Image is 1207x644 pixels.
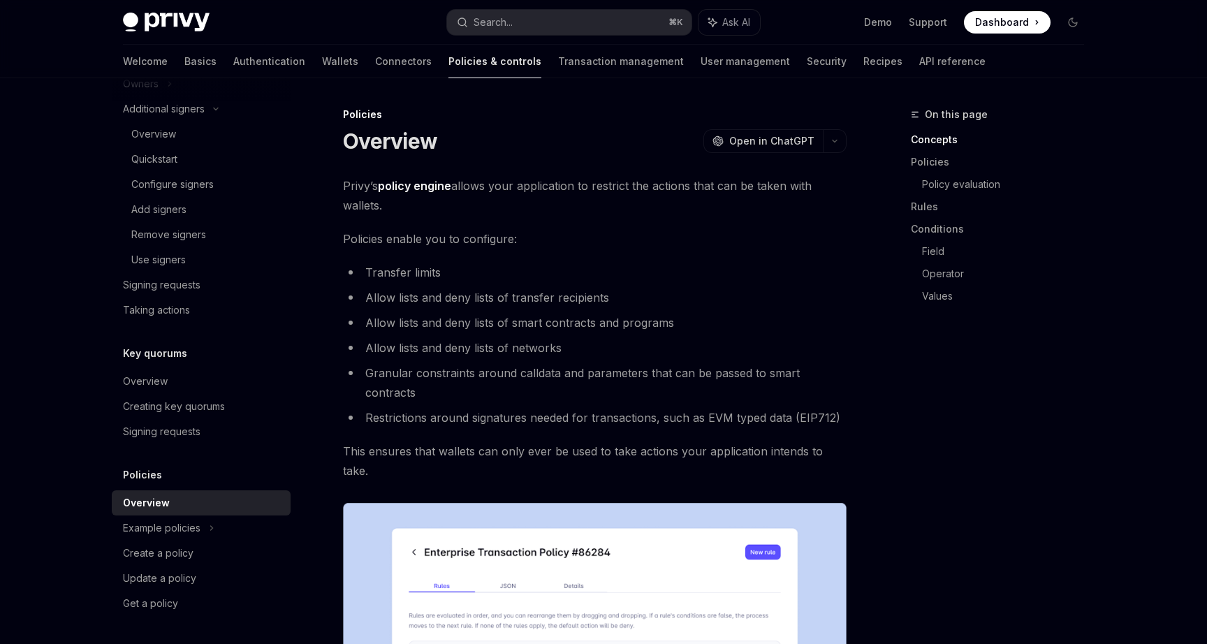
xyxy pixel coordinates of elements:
[322,45,358,78] a: Wallets
[975,15,1029,29] span: Dashboard
[112,394,291,419] a: Creating key quorums
[123,13,210,32] img: dark logo
[131,251,186,268] div: Use signers
[343,441,847,481] span: This ensures that wallets can only ever be used to take actions your application intends to take.
[184,45,217,78] a: Basics
[112,591,291,616] a: Get a policy
[123,423,200,440] div: Signing requests
[112,197,291,222] a: Add signers
[123,398,225,415] div: Creating key quorums
[911,129,1095,151] a: Concepts
[668,17,683,28] span: ⌘ K
[112,222,291,247] a: Remove signers
[701,45,790,78] a: User management
[123,545,193,562] div: Create a policy
[112,147,291,172] a: Quickstart
[123,495,170,511] div: Overview
[233,45,305,78] a: Authentication
[864,15,892,29] a: Demo
[112,247,291,272] a: Use signers
[343,338,847,358] li: Allow lists and deny lists of networks
[911,151,1095,173] a: Policies
[112,272,291,298] a: Signing requests
[123,45,168,78] a: Welcome
[1062,11,1084,34] button: Toggle dark mode
[474,14,513,31] div: Search...
[925,106,988,123] span: On this page
[112,122,291,147] a: Overview
[919,45,986,78] a: API reference
[922,240,1095,263] a: Field
[922,173,1095,196] a: Policy evaluation
[112,298,291,323] a: Taking actions
[343,229,847,249] span: Policies enable you to configure:
[123,570,196,587] div: Update a policy
[123,595,178,612] div: Get a policy
[807,45,847,78] a: Security
[123,520,200,536] div: Example policies
[698,10,760,35] button: Ask AI
[131,151,177,168] div: Quickstart
[343,263,847,282] li: Transfer limits
[922,285,1095,307] a: Values
[123,467,162,483] h5: Policies
[911,218,1095,240] a: Conditions
[911,196,1095,218] a: Rules
[123,101,205,117] div: Additional signers
[112,541,291,566] a: Create a policy
[447,10,692,35] button: Search...⌘K
[343,288,847,307] li: Allow lists and deny lists of transfer recipients
[343,363,847,402] li: Granular constraints around calldata and parameters that can be passed to smart contracts
[964,11,1051,34] a: Dashboard
[729,134,814,148] span: Open in ChatGPT
[909,15,947,29] a: Support
[112,172,291,197] a: Configure signers
[343,108,847,122] div: Policies
[123,345,187,362] h5: Key quorums
[131,126,176,142] div: Overview
[703,129,823,153] button: Open in ChatGPT
[123,302,190,319] div: Taking actions
[131,201,186,218] div: Add signers
[558,45,684,78] a: Transaction management
[343,176,847,215] span: Privy’s allows your application to restrict the actions that can be taken with wallets.
[448,45,541,78] a: Policies & controls
[123,373,168,390] div: Overview
[131,226,206,243] div: Remove signers
[343,408,847,427] li: Restrictions around signatures needed for transactions, such as EVM typed data (EIP712)
[123,277,200,293] div: Signing requests
[343,313,847,332] li: Allow lists and deny lists of smart contracts and programs
[112,419,291,444] a: Signing requests
[131,176,214,193] div: Configure signers
[112,566,291,591] a: Update a policy
[343,129,437,154] h1: Overview
[922,263,1095,285] a: Operator
[375,45,432,78] a: Connectors
[112,369,291,394] a: Overview
[378,179,451,193] strong: policy engine
[112,490,291,515] a: Overview
[863,45,902,78] a: Recipes
[722,15,750,29] span: Ask AI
